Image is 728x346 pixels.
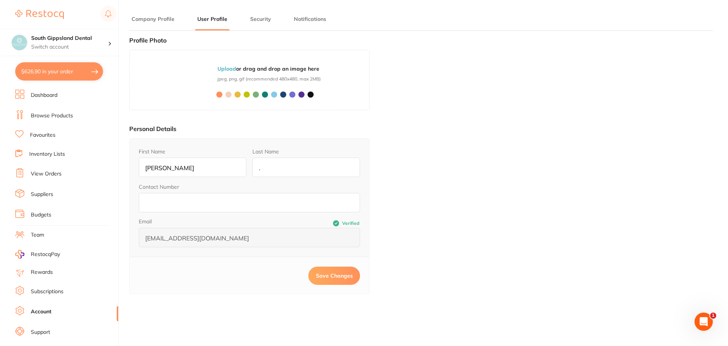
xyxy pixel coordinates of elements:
[248,16,273,23] button: Security
[31,251,60,258] span: RestocqPay
[15,10,64,19] img: Restocq Logo
[195,16,230,23] button: User Profile
[31,92,57,99] a: Dashboard
[31,112,73,120] a: Browse Products
[31,211,51,219] a: Budgets
[15,6,64,23] a: Restocq Logo
[15,250,60,259] a: RestocqPay
[15,62,103,81] button: $626.90 in your order
[342,221,359,226] span: Verified
[129,36,167,44] label: Profile Photo
[695,313,713,331] iframe: Intercom live chat
[31,288,63,295] a: Subscriptions
[217,65,236,72] b: Upload
[129,16,177,23] button: Company Profile
[217,76,321,82] span: jpeg, png, gif (recommended 480x480, max 2MB)
[12,35,27,50] img: South Gippsland Dental
[316,272,353,279] span: Save Changes
[31,329,50,336] a: Support
[252,149,279,155] label: Last Name
[129,125,176,133] label: Personal Details
[710,313,716,319] span: 1
[292,16,328,23] button: Notifications
[31,35,108,42] h4: South Gippsland Dental
[139,184,179,190] label: Contact Number
[30,131,56,139] a: Favourites
[31,269,53,276] a: Rewards
[15,250,24,259] img: RestocqPay
[139,149,165,155] label: First Name
[29,150,65,158] a: Inventory Lists
[178,59,205,86] div: A.
[217,65,321,73] p: or drag and drop an image here
[308,267,360,285] button: Save Changes
[31,231,44,239] a: Team
[31,308,51,316] a: Account
[31,191,53,198] a: Suppliers
[31,170,62,178] a: View Orders
[139,218,249,224] label: Email
[31,43,108,51] p: Switch account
